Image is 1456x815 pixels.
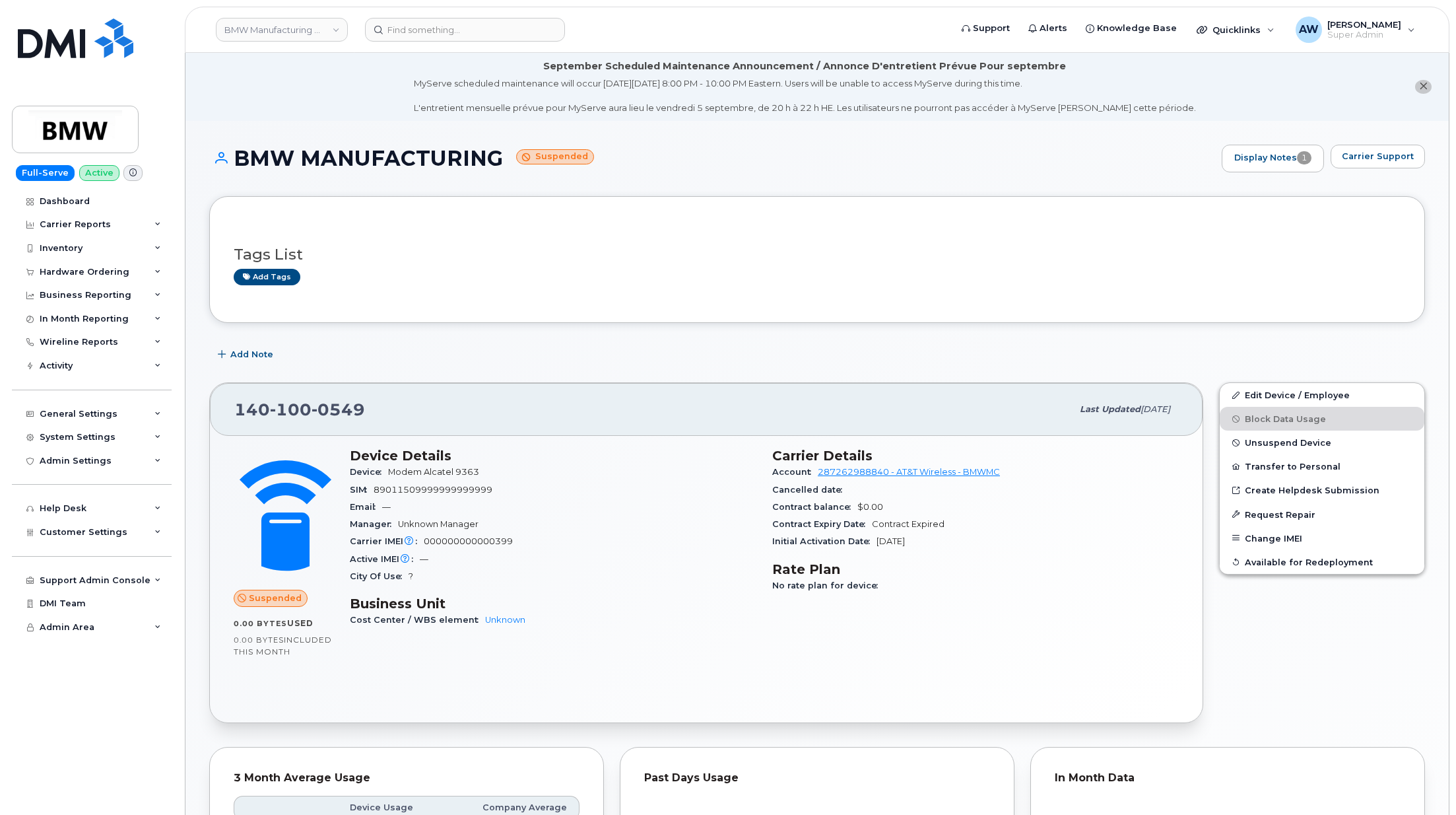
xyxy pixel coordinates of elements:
span: Cost Center / WBS element [350,615,485,625]
span: Carrier IMEI [350,536,424,546]
span: Last updated [1080,404,1141,414]
span: SIM [350,485,374,495]
div: MyServe scheduled maintenance will occur [DATE][DATE] 8:00 PM - 10:00 PM Eastern. Users will be u... [414,77,1196,114]
span: Unknown Manager [398,519,479,529]
span: 140 [234,400,365,419]
span: 0549 [312,400,365,419]
small: Suspended [516,149,594,164]
span: ? [409,571,413,581]
h1: BMW MANUFACTURING [209,147,1215,170]
span: Email [350,502,382,512]
span: 0.00 Bytes [234,619,287,628]
span: Modem Alcatel 9363 [388,467,479,477]
a: Create Helpdesk Submission [1220,478,1424,502]
div: In Month Data [1055,771,1401,785]
button: Transfer to Personal [1220,454,1424,478]
span: Account [772,467,818,477]
h3: Tags List [234,246,1401,263]
span: Contract Expired [872,519,944,529]
button: Change IMEI [1220,526,1424,550]
span: Initial Activation Date [772,536,877,546]
span: Suspended [249,592,302,604]
span: Contract balance [772,502,857,512]
div: 3 Month Average Usage [234,771,579,785]
h3: Business Unit [350,596,756,612]
button: Block Data Usage [1220,407,1424,431]
span: Available for Redeployment [1245,557,1373,567]
span: 0.00 Bytes [234,635,284,645]
iframe: Messenger Launcher [1399,758,1446,805]
span: — [420,554,428,564]
span: — [382,502,391,512]
span: [DATE] [1141,404,1170,414]
h3: Rate Plan [772,561,1179,577]
a: Unknown [485,615,525,625]
span: 000000000000399 [424,536,513,546]
span: 100 [270,400,312,419]
span: $0.00 [857,502,883,512]
span: used [287,618,314,628]
button: Available for Redeployment [1220,550,1424,574]
span: Contract Expiry Date [772,519,872,529]
span: Carrier Support [1342,150,1414,162]
span: No rate plan for device [772,581,884,590]
span: Device [350,467,388,477]
span: City Of Use [350,571,409,581]
button: Request Repair [1220,503,1424,526]
a: 287262988840 - AT&T Wireless - BMWMC [818,467,1000,477]
span: Cancelled date [772,485,849,495]
h3: Device Details [350,448,756,464]
span: Manager [350,519,398,529]
span: [DATE] [877,536,905,546]
button: close notification [1415,80,1432,94]
button: Add Note [209,343,284,367]
span: 89011509999999999999 [374,485,492,495]
button: Carrier Support [1331,145,1425,168]
a: Add tags [234,269,300,285]
h3: Carrier Details [772,448,1179,464]
div: Past Days Usage [644,771,990,785]
span: 1 [1297,151,1311,164]
div: September Scheduled Maintenance Announcement / Annonce D'entretient Prévue Pour septembre [543,59,1066,73]
a: Edit Device / Employee [1220,383,1424,407]
span: Active IMEI [350,554,420,564]
button: Unsuspend Device [1220,431,1424,454]
a: Display Notes1 [1222,145,1324,172]
span: Unsuspend Device [1245,438,1331,448]
span: Add Note [230,348,273,361]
